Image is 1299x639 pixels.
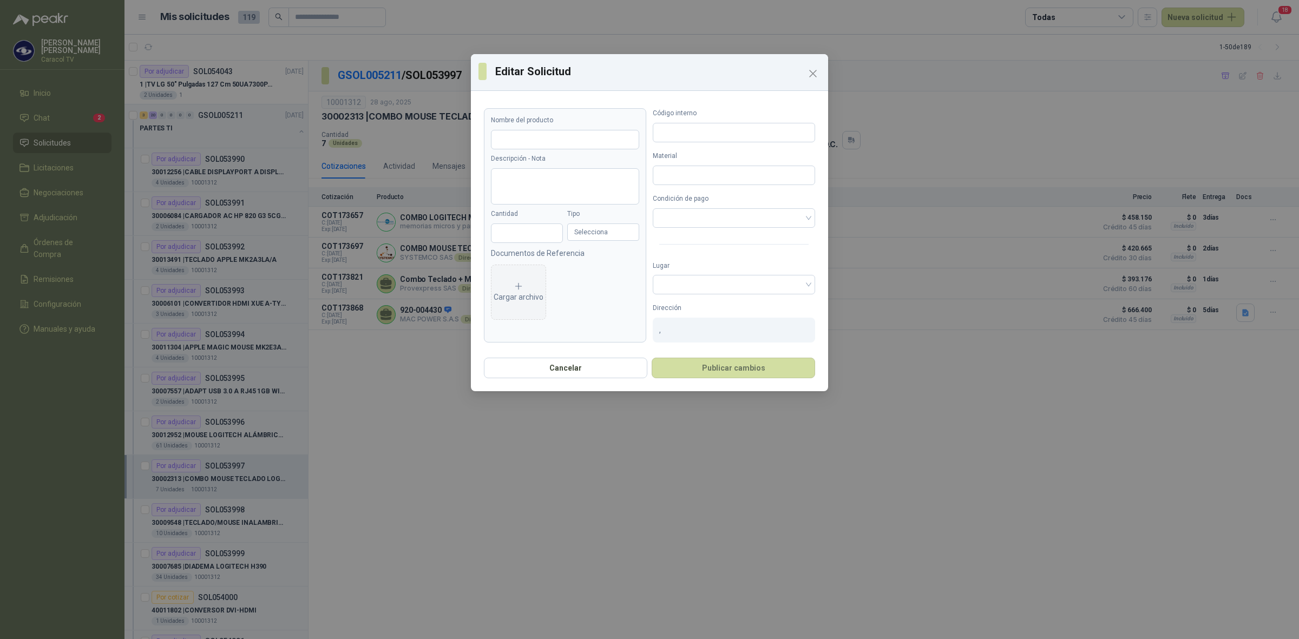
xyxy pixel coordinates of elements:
[494,281,543,303] div: Cargar archivo
[491,209,563,219] label: Cantidad
[484,358,647,378] button: Cancelar
[653,151,815,161] label: Material
[495,63,821,80] h3: Editar Solicitud
[491,154,639,164] label: Descripción - Nota
[804,65,822,82] button: Close
[652,358,815,378] button: Publicar cambios
[491,247,639,259] p: Documentos de Referencia
[653,108,815,118] label: Código interno
[491,115,639,126] label: Nombre del producto
[653,194,815,204] label: Condición de pago
[653,261,815,271] label: Lugar
[653,318,815,342] div: ,
[567,209,639,219] label: Tipo
[653,303,815,313] label: Dirección
[567,223,639,241] div: Selecciona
